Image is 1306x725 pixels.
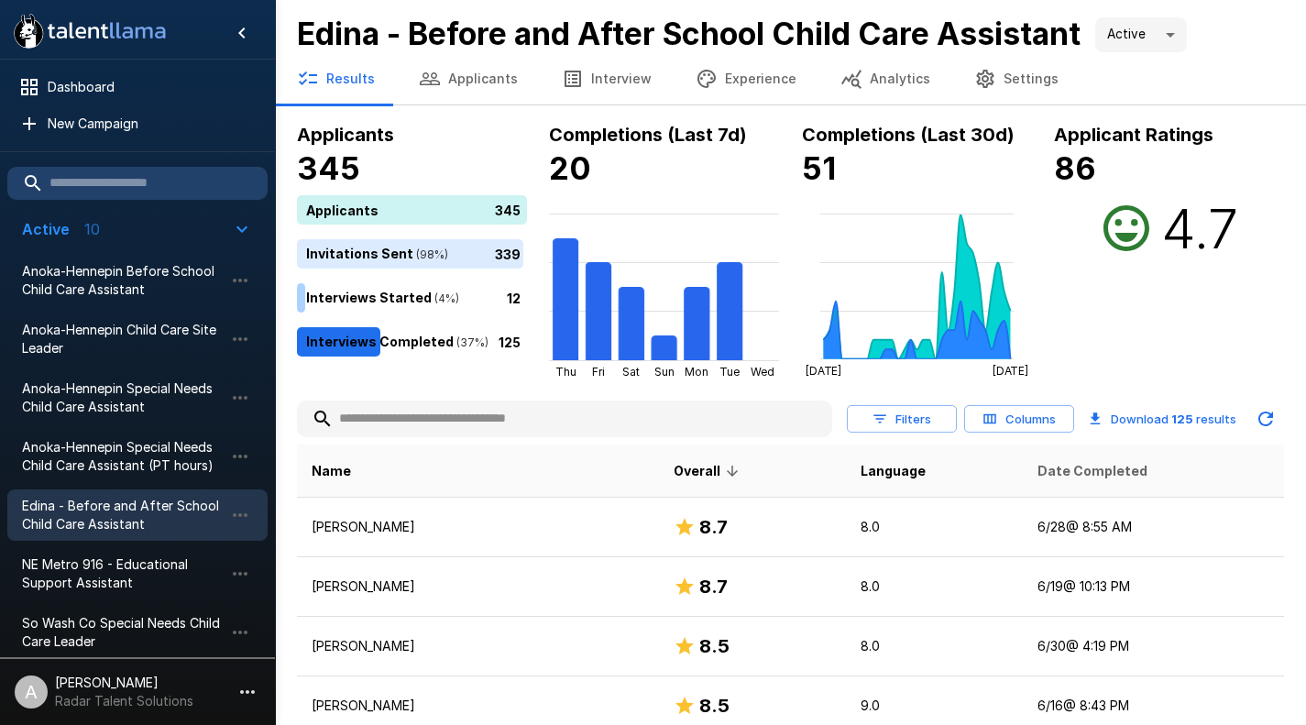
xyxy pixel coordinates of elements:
b: Completions (Last 7d) [549,124,747,146]
button: Applicants [397,53,540,104]
b: 86 [1054,149,1096,187]
button: Filters [847,405,957,434]
b: Applicant Ratings [1054,124,1213,146]
b: 125 [1171,412,1193,426]
button: Download 125 results [1081,401,1244,437]
span: Language [861,460,926,482]
span: Overall [674,460,744,482]
h6: 8.7 [699,512,728,542]
p: 8.0 [861,518,1008,536]
td: 6/28 @ 8:55 AM [1023,498,1284,557]
b: 20 [549,149,591,187]
p: 125 [499,332,521,351]
tspan: Wed [751,365,774,379]
tspan: Thu [555,365,576,379]
p: 9.0 [861,697,1008,715]
b: Applicants [297,124,394,146]
b: 345 [297,149,360,187]
p: [PERSON_NAME] [312,577,644,596]
b: 51 [802,149,836,187]
tspan: Tue [720,365,741,379]
span: Date Completed [1037,460,1147,482]
td: 6/19 @ 10:13 PM [1023,557,1284,617]
button: Analytics [818,53,952,104]
b: Edina - Before and After School Child Care Assistant [297,15,1081,52]
p: 8.0 [861,637,1008,655]
p: 8.0 [861,577,1008,596]
tspan: [DATE] [992,364,1028,378]
h6: 8.7 [699,572,728,601]
button: Experience [674,53,818,104]
div: Active [1095,17,1187,52]
h6: 8.5 [699,691,730,720]
p: [PERSON_NAME] [312,697,644,715]
tspan: Sat [623,365,641,379]
button: Interview [540,53,674,104]
p: [PERSON_NAME] [312,518,644,536]
tspan: Sun [654,365,675,379]
button: Updated Today - 1:52 PM [1247,401,1284,437]
tspan: Mon [686,365,709,379]
p: [PERSON_NAME] [312,637,644,655]
button: Results [275,53,397,104]
b: Completions (Last 30d) [802,124,1015,146]
tspan: Fri [592,365,605,379]
span: Name [312,460,351,482]
h2: 4.7 [1161,195,1238,261]
button: Settings [952,53,1081,104]
td: 6/30 @ 4:19 PM [1023,617,1284,676]
p: 345 [495,200,521,219]
tspan: [DATE] [805,364,841,378]
button: Columns [964,405,1074,434]
p: 12 [507,288,521,307]
h6: 8.5 [699,632,730,661]
p: 339 [495,244,521,263]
